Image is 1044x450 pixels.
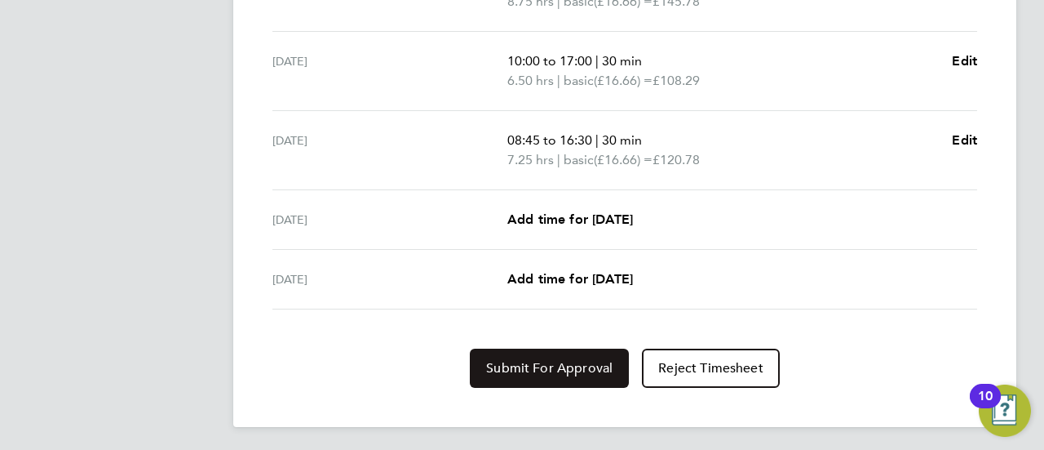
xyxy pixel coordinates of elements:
[507,73,554,88] span: 6.50 hrs
[507,212,633,227] span: Add time for [DATE]
[978,396,993,417] div: 10
[642,349,780,388] button: Reject Timesheet
[486,360,613,376] span: Submit For Approval
[594,152,652,167] span: (£16.66) =
[272,210,507,229] div: [DATE]
[594,73,652,88] span: (£16.66) =
[557,152,560,167] span: |
[952,131,977,150] a: Edit
[595,53,599,69] span: |
[602,53,642,69] span: 30 min
[652,73,700,88] span: £108.29
[272,270,507,289] div: [DATE]
[602,132,642,148] span: 30 min
[507,132,592,148] span: 08:45 to 16:30
[564,150,594,170] span: basic
[272,131,507,170] div: [DATE]
[507,152,554,167] span: 7.25 hrs
[507,270,633,289] a: Add time for [DATE]
[507,271,633,287] span: Add time for [DATE]
[979,385,1031,437] button: Open Resource Center, 10 new notifications
[952,53,977,69] span: Edit
[507,53,592,69] span: 10:00 to 17:00
[952,51,977,71] a: Edit
[652,152,700,167] span: £120.78
[564,71,594,91] span: basic
[272,51,507,91] div: [DATE]
[658,360,763,376] span: Reject Timesheet
[507,210,633,229] a: Add time for [DATE]
[595,132,599,148] span: |
[952,132,977,148] span: Edit
[470,349,629,388] button: Submit For Approval
[557,73,560,88] span: |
